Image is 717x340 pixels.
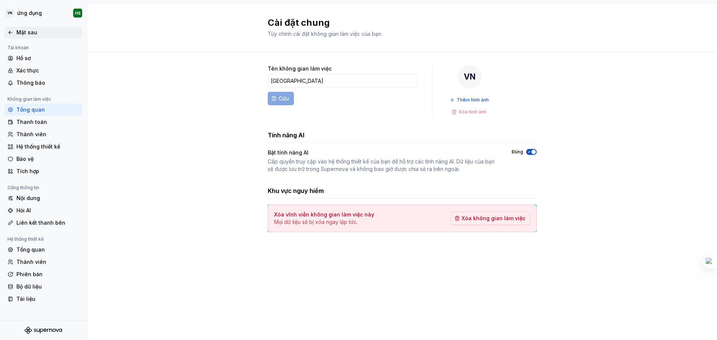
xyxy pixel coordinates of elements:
a: Tổng quan [4,244,82,256]
font: Liên kết thanh bên [16,219,65,226]
font: Thành viên [16,259,46,265]
font: Bảo vệ [16,156,34,162]
a: Phiên bản [4,268,82,280]
font: Tài liệu [16,296,35,302]
font: Mặt sau [16,29,37,35]
font: Tích hợp [16,168,39,174]
font: Khu vực nguy hiểm [268,187,324,194]
font: Cổng thông tin [7,185,39,190]
font: Cài đặt chung [268,17,330,28]
a: Nội dung [4,192,82,204]
a: Liên kết thanh bên [4,217,82,229]
font: Xóa không gian làm việc [462,215,525,221]
a: Thành viên [4,256,82,268]
button: Thêm hình ảnh [447,95,492,105]
a: Hệ thống thiết kế [4,141,82,153]
a: Hồ sơ [4,52,82,64]
font: Hồ sơ [16,55,31,61]
font: Xóa vĩnh viễn không gian làm việc này [274,211,374,218]
font: Tính năng AI [268,131,304,139]
font: Bộ dữ liệu [16,283,42,290]
a: Thành viên [4,128,82,140]
a: Tổng quan [4,104,82,116]
font: Bật tính năng AI [268,149,308,156]
font: Hệ thống thiết kế [16,143,60,150]
button: Xóa không gian làm việc [451,212,530,225]
font: Tên không gian làm việc [268,65,332,72]
font: Tùy chỉnh cài đặt không gian làm việc của bạn. [268,31,382,37]
font: Tài khoản [7,45,29,50]
font: VN [7,11,12,15]
font: Xác thực [16,67,39,74]
font: Phiên bản [16,271,43,277]
font: Thành viên [16,131,46,137]
a: Tài liệu [4,293,82,305]
a: Bảo vệ [4,153,82,165]
button: VNứng dụngHS [1,5,85,21]
font: Đúng [512,149,523,155]
font: Mọi dữ liệu sẽ bị xóa ngay lập tức. [274,219,358,225]
a: Bộ dữ liệu [4,281,82,293]
font: Không gian làm việc [7,96,51,102]
a: Hỏi AI [4,205,82,216]
font: Hỏi AI [16,207,31,213]
a: Mặt sau [4,26,82,38]
a: Tích hợp [4,165,82,177]
font: ứng dụng [17,10,42,16]
font: Thêm hình ảnh [457,97,489,103]
font: HS [75,11,81,15]
a: Xác thực [4,65,82,77]
font: Tổng quan [16,246,45,253]
font: Hệ thống thiết kế [7,236,44,242]
font: Nội dung [16,195,40,201]
font: Cấp quyền truy cập vào hệ thống thiết kế của bạn để hỗ trợ các tính năng AI. Dữ liệu của bạn sẽ đ... [268,158,494,172]
font: Thanh toán [16,119,47,125]
a: Thông báo [4,77,82,89]
svg: Logo siêu tân tinh [25,327,62,334]
font: Tổng quan [16,106,45,113]
a: Thanh toán [4,116,82,128]
font: VN [464,72,476,81]
font: Thông báo [16,79,45,86]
